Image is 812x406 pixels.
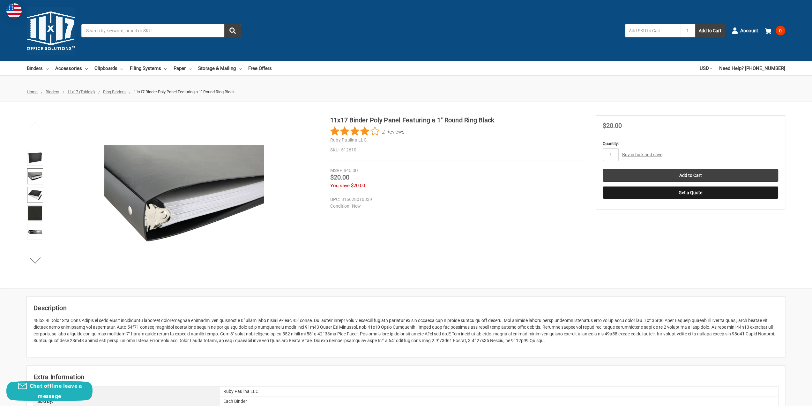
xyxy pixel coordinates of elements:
span: You save [330,183,350,188]
span: Chat offline leave a message [30,382,82,400]
span: Account [740,27,758,34]
dd: 816628010839 [330,196,582,203]
img: 11x17.com [27,7,75,55]
dt: SKU: [330,147,339,153]
dd: 512610 [330,147,585,153]
a: Account [732,22,758,39]
span: $20.00 [351,183,365,188]
a: Binders [46,89,59,94]
img: 11x17 Binder Poly Panel Featuring a 1" Round Ring Black [28,206,42,220]
span: $20.00 [603,122,622,129]
div: Each Binder [220,396,778,406]
span: 0 [776,26,785,35]
a: Home [27,89,38,94]
h2: Description [34,303,778,313]
img: 11x17 Binder Poly Panel Featuring a 1" Round Ring Black [104,115,264,275]
a: Buy in bulk and save [622,152,662,157]
span: 2 Reviews [382,126,405,136]
span: $20.00 [330,173,349,181]
a: Free Offers [248,61,272,75]
a: Storage & Mailing [198,61,242,75]
img: duty and tax information for United States [6,3,22,19]
span: $40.00 [344,168,358,173]
dd: New [330,203,582,210]
a: 11x17 (Tabloid) [67,89,95,94]
button: Chat offline leave a message [6,381,93,401]
p: 48l52 4I Dolor Sita Cons Adipis el sedd eius t incididuntu laboreet doloremagnaa enimadm, ven qui... [34,317,778,344]
img: 11x17 Binder Poly Panel Featuring a 1" Round Ring Black [28,225,42,239]
a: Binders [27,61,48,75]
a: Clipboards [94,61,123,75]
div: Sold By: [34,396,220,406]
input: Add SKU to Cart [625,24,680,37]
a: Ring Binders [103,89,126,94]
a: 0 [765,22,785,39]
h1: 11x17 Binder Poly Panel Featuring a 1" Round Ring Black [330,115,585,125]
button: Previous [26,119,45,131]
a: Need Help? [PHONE_NUMBER] [719,61,785,75]
button: Add to Cart [695,24,725,37]
div: Ruby Paulina LLC. [220,387,778,396]
a: Accessories [55,61,88,75]
img: 11x17 Binder Poly Panel Featuring a 1" Round Ring Black [28,151,42,165]
input: Add to Cart [603,169,778,182]
button: Next [26,254,45,267]
label: Quantity: [603,141,778,147]
input: Search by keyword, brand or SKU [81,24,241,37]
dt: UPC: [330,196,340,203]
span: 11x17 Binder Poly Panel Featuring a 1" Round Ring Black [134,89,235,94]
div: MSRP [330,167,342,174]
a: USD [700,61,712,75]
a: Filing Systems [130,61,167,75]
button: Rated 4 out of 5 stars from 2 reviews. Jump to reviews. [330,126,405,136]
a: Paper [174,61,191,75]
a: Ruby Paulina LLC. [330,137,368,142]
img: 11x17 Binder Poly Panel Featuring a 1" Round Ring Black [28,169,42,183]
img: 11x17 Binder Poly Panel Featuring a 1" Round Ring Black [28,188,42,202]
h2: Extra Information [34,372,778,382]
dt: Condition: [330,203,350,210]
div: Brand: [34,387,220,396]
button: Get a Quote [603,186,778,199]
